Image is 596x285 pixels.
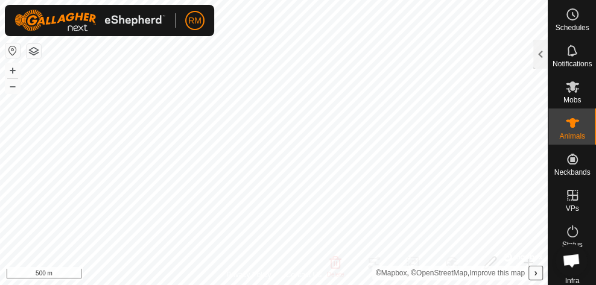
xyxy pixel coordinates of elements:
a: Contact Us [286,269,322,280]
button: › [529,266,542,280]
span: RM [188,14,201,27]
span: Neckbands [554,169,590,176]
span: VPs [565,205,579,212]
a: OpenStreetMap [416,269,468,277]
button: + [5,63,20,78]
span: Status [562,241,582,248]
img: Gallagher Logo [14,10,165,31]
div: Open chat [555,244,588,277]
button: Reset Map [5,43,20,58]
span: Infra [565,277,579,284]
span: Animals [559,133,585,140]
span: Schedules [555,24,589,31]
span: Notifications [553,60,592,67]
button: Map Layers [27,44,41,58]
span: › [534,268,537,278]
a: Privacy Policy [226,269,271,280]
li: © , © , [376,269,525,277]
button: – [5,79,20,93]
a: Mapbox [381,269,407,277]
a: Improve this map [469,269,525,277]
span: Mobs [563,96,581,104]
